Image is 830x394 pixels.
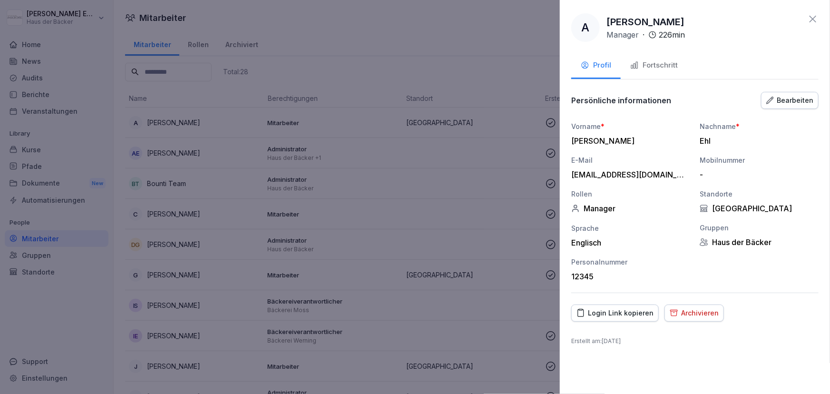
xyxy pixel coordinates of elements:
button: Fortschritt [621,53,687,79]
div: [PERSON_NAME] [571,136,685,146]
div: Nachname [700,121,819,131]
div: Manager [571,204,690,213]
div: Vorname [571,121,690,131]
div: · [606,29,685,40]
div: Personalnummer [571,257,690,267]
div: Fortschritt [630,60,678,71]
div: E-Mail [571,155,690,165]
button: Bearbeiten [761,92,819,109]
div: Bearbeiten [766,95,813,106]
button: Login Link kopieren [571,305,659,322]
div: [GEOGRAPHIC_DATA] [700,204,819,213]
div: Gruppen [700,223,819,233]
div: Profil [581,60,611,71]
button: Profil [571,53,621,79]
div: [EMAIL_ADDRESS][DOMAIN_NAME] [571,170,685,179]
div: Haus der Bäcker [700,237,819,247]
div: Ehl [700,136,814,146]
div: Archivieren [670,308,719,318]
div: Sprache [571,223,690,233]
p: [PERSON_NAME] [606,15,684,29]
div: Standorte [700,189,819,199]
div: Rollen [571,189,690,199]
button: Archivieren [664,305,724,322]
div: - [700,170,814,179]
div: Login Link kopieren [576,308,654,318]
p: 226 min [659,29,685,40]
p: Manager [606,29,639,40]
div: Mobilnummer [700,155,819,165]
div: 12345 [571,272,685,281]
div: Englisch [571,238,690,247]
div: A [571,13,600,42]
p: Erstellt am : [DATE] [571,337,819,345]
p: Persönliche informationen [571,96,671,105]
